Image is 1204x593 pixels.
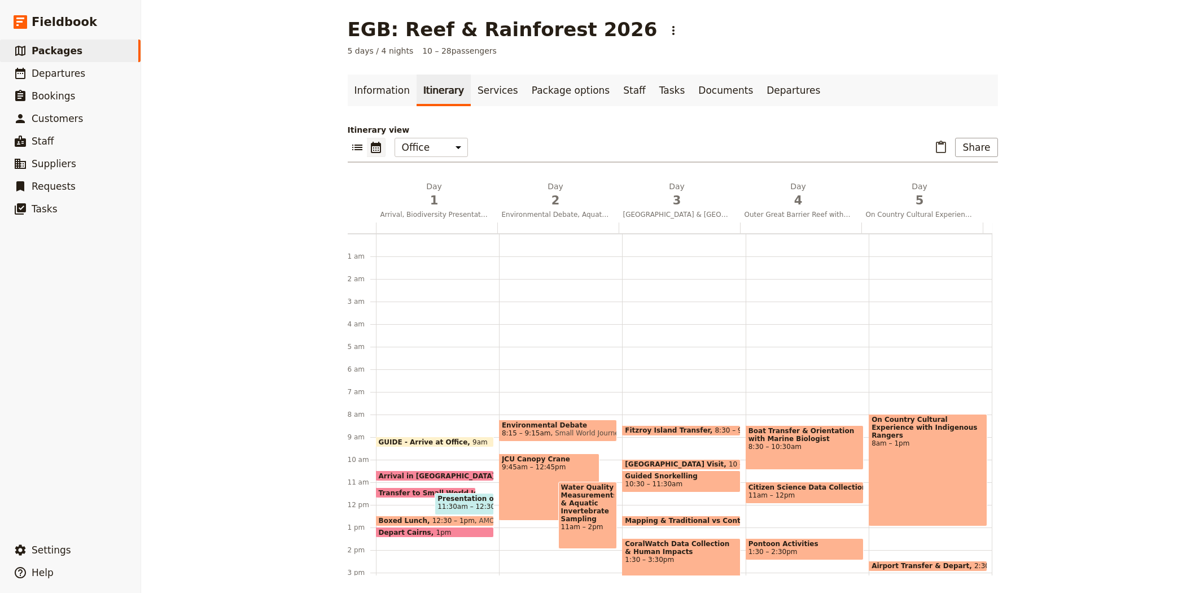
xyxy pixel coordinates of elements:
span: Outer Great Barrier Reef with Marine Biologist [740,210,857,219]
div: GUIDE - Arrive at Office9am [376,437,494,447]
span: Mapping & Traditional vs Contemporary Management Activity [625,517,865,525]
span: 8:30 – 10:30am [748,443,861,451]
div: Fitzroy Island Transfer8:30 – 9am [622,425,740,436]
span: JCU Canopy Crane [502,455,597,463]
span: Fitzroy Island Transfer [625,426,715,434]
button: Paste itinerary item [931,138,951,157]
button: Day5On Country Cultural Experience with Indigenous Rangers [861,181,983,223]
div: 1 am [348,252,376,261]
span: [GEOGRAPHIC_DATA] & [GEOGRAPHIC_DATA] [619,210,735,219]
span: Bookings [32,90,75,102]
span: 8am – 1pm [872,439,984,447]
h2: Day [866,181,974,209]
span: 2 [502,192,610,209]
div: Arrival in [GEOGRAPHIC_DATA] [376,470,494,481]
a: Tasks [653,75,692,106]
span: GUIDE - Arrive at Office [379,438,473,446]
button: Share [955,138,997,157]
div: 6 am [348,365,376,374]
a: Services [471,75,525,106]
div: [GEOGRAPHIC_DATA] Visit10 – 10:30am [622,459,740,470]
span: Fieldbook [32,14,97,30]
span: Departures [32,68,85,79]
span: CoralWatch Data Collection & Human Impacts [625,540,737,556]
span: 3 [623,192,731,209]
span: On Country Cultural Experience with Indigenous Rangers [861,210,978,219]
span: Water Quality Measurements & Aquatic Invertebrate Sampling [561,483,615,523]
div: 3 am [348,297,376,306]
a: Documents [691,75,760,106]
div: 10 am [348,455,376,464]
div: 5 am [348,342,376,351]
span: 9:45am – 12:45pm [502,463,597,471]
a: Itinerary [417,75,471,106]
span: Citizen Science Data Collection & Species & Predator Identification [748,483,861,491]
div: Presentation on Biodiversity and The Wet Tropics11:30am – 12:30pm [435,493,494,515]
span: Staff [32,136,54,147]
span: [GEOGRAPHIC_DATA] Visit [625,460,729,468]
a: Staff [616,75,653,106]
div: 2 pm [348,546,376,555]
div: Transfer to Small World Journeys Presentation Room [376,487,476,498]
span: 1 [380,192,488,209]
button: List view [348,138,367,157]
span: 1:30 – 2:30pm [748,548,798,556]
span: Suppliers [32,158,76,169]
div: Boat Transfer & Orientation with Marine Biologist8:30 – 10:30am [746,425,864,470]
span: 10 – 10:30am [729,460,776,468]
span: Settings [32,544,71,556]
span: Boxed Lunch [379,517,432,525]
div: Pontoon Activities1:30 – 2:30pm [746,538,864,560]
div: 4 am [348,320,376,329]
span: Presentation on Biodiversity and The Wet Tropics [437,495,491,503]
span: Help [32,567,54,578]
div: 1 pm [348,523,376,532]
span: Boat Transfer & Orientation with Marine Biologist [748,427,861,443]
span: On Country Cultural Experience with Indigenous Rangers [872,416,984,439]
span: 4 [745,192,852,209]
h2: Day [380,181,488,209]
div: 9 am [348,433,376,442]
div: 11 am [348,478,376,487]
span: Depart Cairns [379,529,436,536]
span: Environmental Debate [502,421,614,429]
span: 1pm [436,529,452,536]
span: Arrival, Biodiversity Presentation & Daintree Rainforest [376,210,493,219]
div: Citizen Science Data Collection & Species & Predator Identification11am – 12pm [746,482,864,504]
span: 8:15 – 9:15am [502,429,551,437]
button: Day4Outer Great Barrier Reef with Marine Biologist [740,181,861,223]
div: Depart Cairns1pm [376,527,494,538]
span: Packages [32,45,82,56]
div: 2 am [348,274,376,284]
span: Small World Journeys [550,429,627,437]
div: Environmental Debate8:15 – 9:15amSmall World Journeys [499,420,617,442]
div: 7 am [348,387,376,396]
div: Airport Transfer & Depart2:30 – 3pm [869,561,987,572]
button: Actions [664,21,683,40]
span: Arrival in [GEOGRAPHIC_DATA] [379,472,501,479]
span: Guided Snorkelling [625,472,737,480]
a: Package options [525,75,616,106]
span: 11:30am – 12:30pm [437,503,506,511]
h2: Day [502,181,610,209]
span: 11am – 2pm [561,523,615,531]
div: 3 pm [348,568,376,577]
h2: Day [623,181,731,209]
span: Airport Transfer & Depart [872,562,974,570]
button: Day2Environmental Debate, Aquatic Invertebrate Sampling & Canopy Crane [497,181,619,223]
div: JCU Canopy Crane9:45am – 12:45pm [499,454,599,521]
span: 5 days / 4 nights [348,45,414,56]
button: Day3[GEOGRAPHIC_DATA] & [GEOGRAPHIC_DATA] [619,181,740,223]
div: Mapping & Traditional vs Contemporary Management Activity [622,516,740,526]
div: 8 am [348,410,376,419]
h2: Day [745,181,852,209]
div: CoralWatch Data Collection & Human Impacts1:30 – 3:30pm [622,538,740,583]
div: On Country Cultural Experience with Indigenous Rangers8am – 1pm [869,414,987,526]
span: Requests [32,181,76,192]
p: Itinerary view [348,124,998,136]
span: 5 [866,192,974,209]
span: 12:30 – 1pm [432,517,475,525]
span: 10:30 – 11:30am [625,480,682,488]
span: Tasks [32,203,58,215]
span: 2:30 – 3pm [974,562,1013,570]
